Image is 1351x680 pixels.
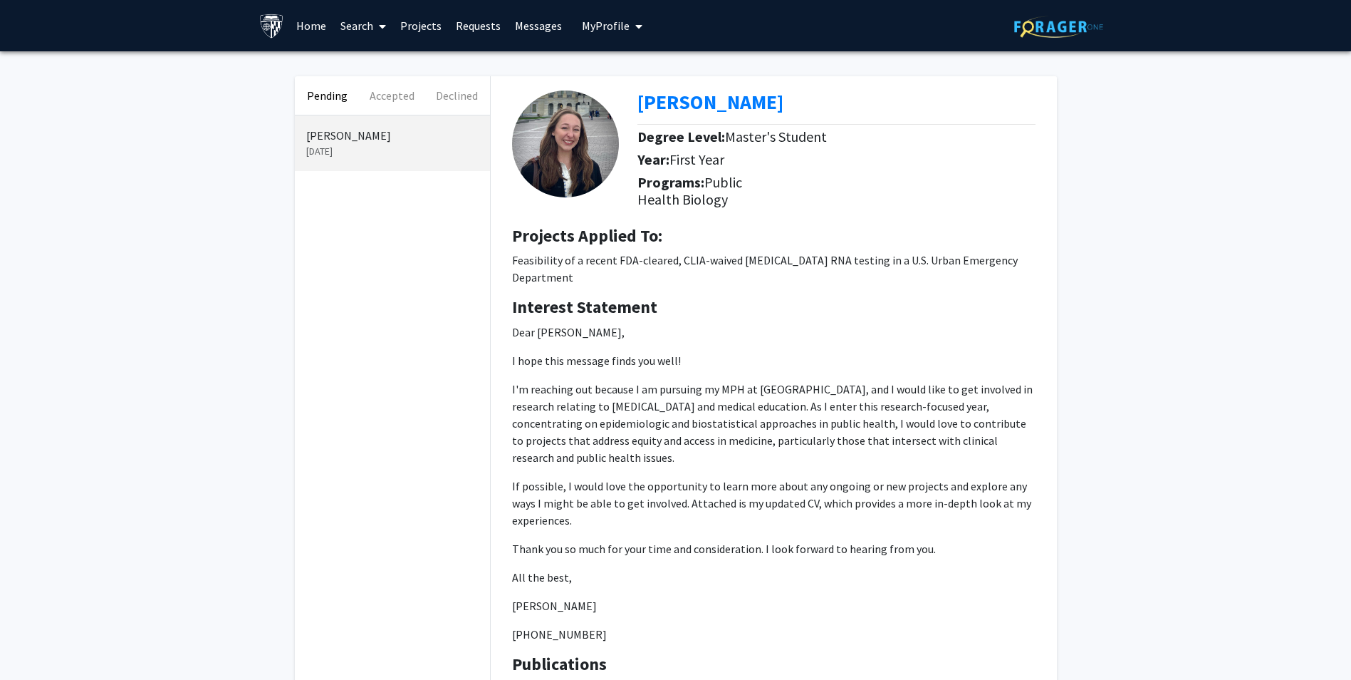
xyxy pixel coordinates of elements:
a: Messages [508,1,569,51]
p: Feasibility of a recent FDA-cleared, CLIA-waived [MEDICAL_DATA] RNA testing in a U.S. Urban Emerg... [512,252,1036,286]
p: I'm reaching out because I am pursuing my MPH at [GEOGRAPHIC_DATA], and I would like to get invol... [512,381,1036,466]
span: First Year [669,150,724,168]
b: Degree Level: [637,128,725,145]
img: Johns Hopkins University Logo [259,14,284,38]
a: Home [289,1,333,51]
iframe: Chat [11,616,61,669]
a: Search [333,1,393,51]
p: I hope this message finds you well! [512,352,1036,369]
b: Programs: [637,173,704,191]
p: [PERSON_NAME] [306,127,479,144]
img: Profile Picture [512,91,619,197]
p: All the best, [512,569,1036,586]
a: Requests [449,1,508,51]
p: Dear [PERSON_NAME], [512,324,1036,341]
b: Interest Statement [512,296,657,318]
a: Opens in a new tab [637,89,783,115]
b: [PERSON_NAME] [637,89,783,115]
b: Projects Applied To: [512,225,662,247]
button: Pending [295,76,360,115]
b: Publications [512,653,607,675]
p: Thank you so much for your time and consideration. I look forward to hearing from you. [512,540,1036,557]
img: ForagerOne Logo [1014,16,1103,38]
button: Declined [424,76,489,115]
span: Master's Student [725,128,827,145]
p: [DATE] [306,144,479,159]
a: Projects [393,1,449,51]
span: My Profile [582,19,630,33]
p: [PERSON_NAME] [512,597,1036,614]
button: Accepted [360,76,424,115]
p: If possible, I would love the opportunity to learn more about any ongoing or new projects and exp... [512,478,1036,529]
b: Year: [637,150,669,168]
span: Public Health Biology [637,173,742,208]
p: [PHONE_NUMBER] [512,626,1036,643]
